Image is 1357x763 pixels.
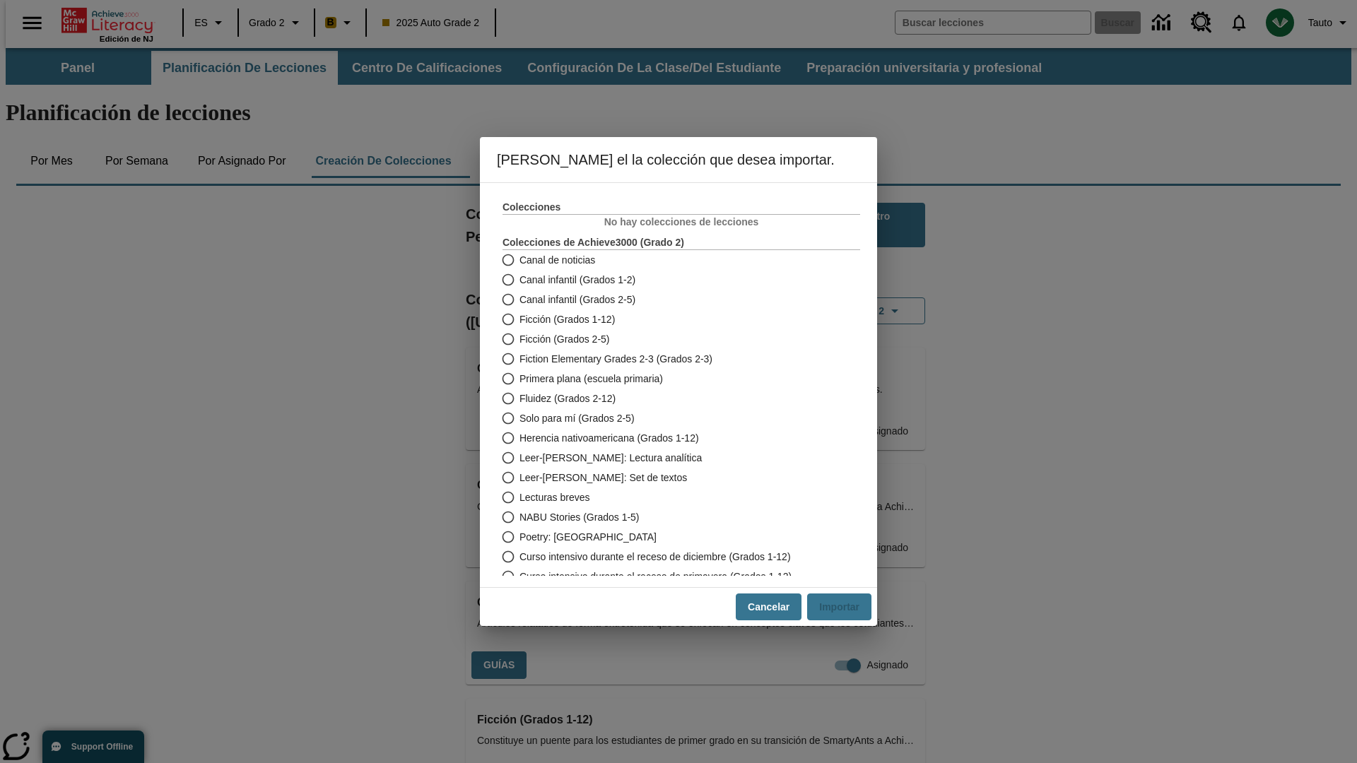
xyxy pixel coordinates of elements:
h3: Colecciones [503,200,860,214]
span: Leer-[PERSON_NAME]: Lectura analítica [519,451,702,466]
span: Primera plana (escuela primaria) [519,372,663,386]
h3: Colecciones de Achieve3000 (Grado 2 ) [503,235,860,249]
span: NABU Stories (Grados 1-5) [519,510,640,525]
span: Ficción (Grados 2-5) [519,332,610,347]
span: Fiction Elementary Grades 2-3 (Grados 2-3) [519,352,712,367]
span: Ficción (Grados 1-12) [519,312,615,327]
span: Curso intensivo durante el receso de primavera (Grados 1-12) [519,569,792,584]
span: Solo para mí (Grados 2-5) [519,411,635,426]
h6: [PERSON_NAME] el la colección que desea importar. [480,137,877,182]
p: No hay colecciones de lecciones [503,215,860,230]
span: Leer-[PERSON_NAME]: Set de textos [519,471,687,485]
span: Canal infantil (Grados 1-2) [519,273,635,288]
span: Curso intensivo durante el receso de diciembre (Grados 1-12) [519,550,791,564]
span: Canal infantil (Grados 2-5) [519,292,635,307]
button: Cancelar [736,593,801,621]
span: Poetry: [GEOGRAPHIC_DATA] [519,530,657,545]
span: Fluidez (Grados 2-12) [519,391,616,406]
span: Lecturas breves [519,490,590,505]
span: Canal de noticias [519,253,595,268]
span: Herencia nativoamericana (Grados 1-12) [519,431,699,446]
